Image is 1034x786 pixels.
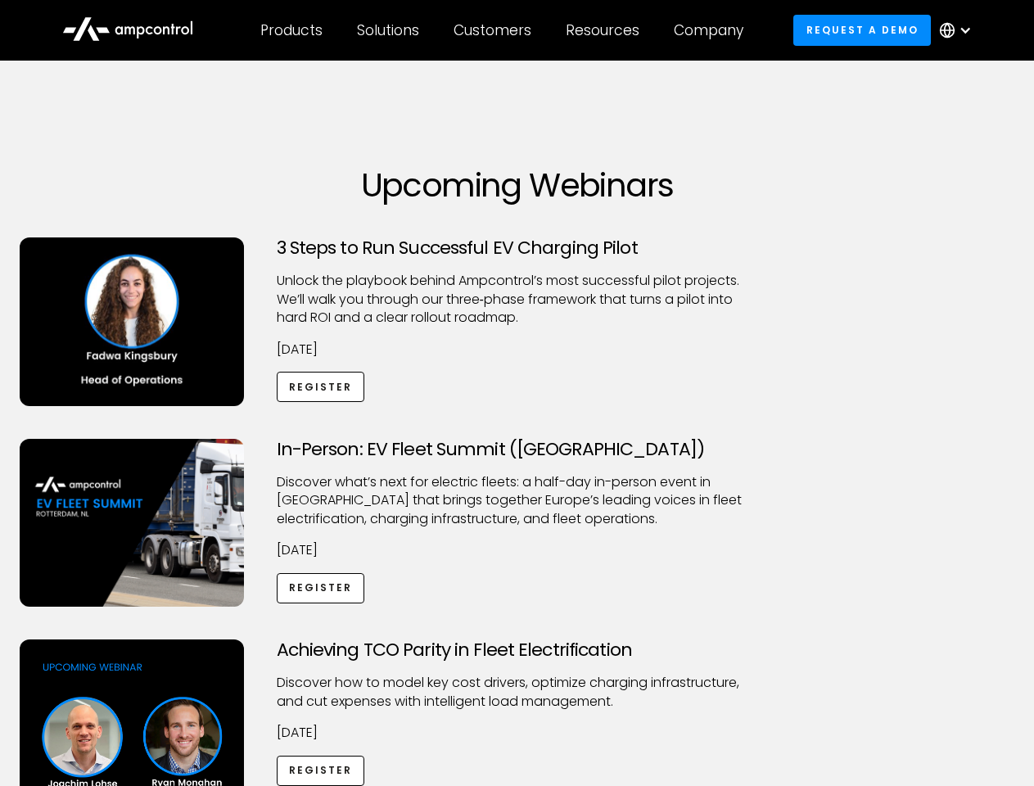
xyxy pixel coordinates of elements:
a: Request a demo [793,15,931,45]
div: Products [260,21,323,39]
div: Company [674,21,743,39]
div: Solutions [357,21,419,39]
a: Register [277,756,365,786]
a: Register [277,372,365,402]
h3: In-Person: EV Fleet Summit ([GEOGRAPHIC_DATA]) [277,439,758,460]
p: [DATE] [277,341,758,359]
h3: Achieving TCO Parity in Fleet Electrification [277,639,758,661]
p: [DATE] [277,724,758,742]
p: [DATE] [277,541,758,559]
div: Resources [566,21,639,39]
p: Unlock the playbook behind Ampcontrol’s most successful pilot projects. We’ll walk you through ou... [277,272,758,327]
a: Register [277,573,365,603]
h3: 3 Steps to Run Successful EV Charging Pilot [277,237,758,259]
h1: Upcoming Webinars [20,165,1015,205]
p: Discover how to model key cost drivers, optimize charging infrastructure, and cut expenses with i... [277,674,758,711]
div: Customers [454,21,531,39]
p: ​Discover what’s next for electric fleets: a half-day in-person event in [GEOGRAPHIC_DATA] that b... [277,473,758,528]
